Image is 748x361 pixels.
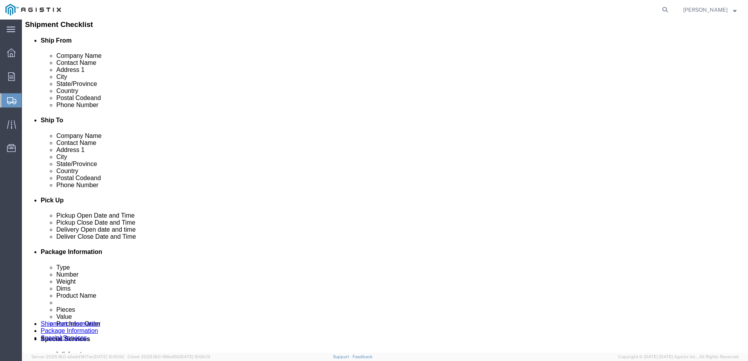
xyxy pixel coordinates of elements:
[93,354,124,359] span: [DATE] 10:10:00
[683,5,728,14] span: Audrielle Yan
[31,354,124,359] span: Server: 2025.18.0-a0edd1917ac
[683,5,737,14] button: [PERSON_NAME]
[22,20,748,353] iframe: FS Legacy Container
[5,4,61,16] img: logo
[128,354,210,359] span: Client: 2025.18.0-198a450
[352,354,372,359] a: Feedback
[180,354,210,359] span: [DATE] 10:06:13
[333,354,352,359] a: Support
[618,354,739,360] span: Copyright © [DATE]-[DATE] Agistix Inc., All Rights Reserved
